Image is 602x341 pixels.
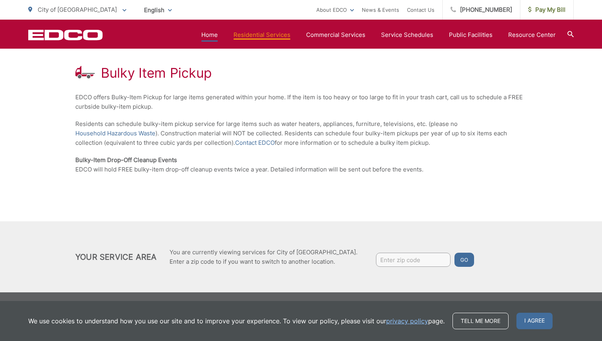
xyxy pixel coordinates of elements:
[235,138,275,148] a: Contact EDCO
[170,248,358,266] p: You are currently viewing services for City of [GEOGRAPHIC_DATA]. Enter a zip code to if you want...
[75,252,157,262] h2: Your Service Area
[75,93,527,111] p: EDCO offers Bulky-Item Pickup for large items generated within your home. If the item is too heav...
[75,155,527,174] p: EDCO will hold FREE bulky-item drop-off cleanup events twice a year. Detailed information will be...
[28,29,103,40] a: EDCD logo. Return to the homepage.
[454,253,474,267] button: Go
[449,30,493,40] a: Public Facilities
[376,253,451,267] input: Enter zip code
[386,316,428,326] a: privacy policy
[28,316,445,326] p: We use cookies to understand how you use our site and to improve your experience. To view our pol...
[75,156,177,164] strong: Bulky-Item Drop-Off Cleanup Events
[381,30,433,40] a: Service Schedules
[138,3,178,17] span: English
[362,5,399,15] a: News & Events
[75,119,527,148] p: Residents can schedule bulky-item pickup service for large items such as water heaters, appliance...
[306,30,365,40] a: Commercial Services
[516,313,553,329] span: I agree
[38,6,117,13] span: City of [GEOGRAPHIC_DATA]
[101,65,212,81] h1: Bulky Item Pickup
[528,5,566,15] span: Pay My Bill
[234,30,290,40] a: Residential Services
[508,30,556,40] a: Resource Center
[316,5,354,15] a: About EDCO
[452,313,509,329] a: Tell me more
[75,129,155,138] a: Household Hazardous Waste
[407,5,434,15] a: Contact Us
[201,30,218,40] a: Home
